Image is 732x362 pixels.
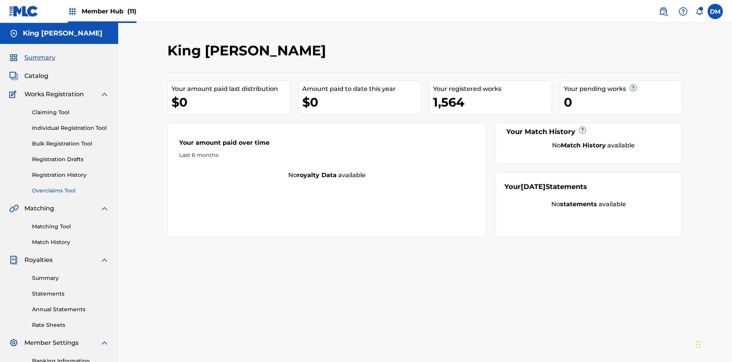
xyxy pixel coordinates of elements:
[9,255,18,265] img: Royalties
[514,141,673,150] div: No available
[659,7,668,16] img: search
[24,338,79,347] span: Member Settings
[9,53,18,62] img: Summary
[32,274,109,282] a: Summary
[68,7,77,16] img: Top Rightsholders
[32,171,109,179] a: Registration History
[302,84,421,94] div: Amount paid to date this year
[564,94,682,111] div: 0
[24,90,84,99] span: Works Registration
[696,333,701,356] div: Drag
[32,321,109,329] a: Rate Sheets
[9,71,48,81] a: CatalogCatalog
[708,4,723,19] div: User Menu
[23,29,103,38] h5: King McTesterson
[179,151,475,159] div: Last 6 months
[504,127,673,137] div: Your Match History
[32,187,109,195] a: Overclaims Tool
[24,71,48,81] span: Catalog
[24,53,55,62] span: Summary
[172,94,290,111] div: $0
[679,7,688,16] img: help
[100,255,109,265] img: expand
[24,204,54,213] span: Matching
[172,84,290,94] div: Your amount paid last distribution
[32,155,109,163] a: Registration Drafts
[32,290,109,298] a: Statements
[9,71,18,81] img: Catalog
[127,8,136,15] span: (11)
[32,124,109,132] a: Individual Registration Tool
[100,338,109,347] img: expand
[579,127,586,133] span: ?
[9,338,18,347] img: Member Settings
[100,90,109,99] img: expand
[9,6,39,17] img: MLC Logo
[561,142,606,149] strong: Match History
[560,200,597,208] strong: statements
[32,108,109,116] a: Claiming Tool
[504,182,587,192] div: Your Statements
[9,90,19,99] img: Works Registration
[32,238,109,246] a: Match History
[32,305,109,314] a: Annual Statements
[630,85,636,91] span: ?
[564,84,682,94] div: Your pending works
[504,200,673,209] div: No available
[9,53,55,62] a: SummarySummary
[168,171,486,180] div: No available
[24,255,53,265] span: Royalties
[656,4,671,19] a: Public Search
[695,8,703,15] div: Notifications
[694,325,732,362] iframe: Chat Widget
[82,7,136,16] span: Member Hub
[433,84,552,94] div: Your registered works
[32,140,109,148] a: Bulk Registration Tool
[9,29,18,38] img: Accounts
[32,223,109,231] a: Matching Tool
[297,171,337,179] strong: royalty data
[9,204,19,213] img: Matching
[676,4,691,19] div: Help
[100,204,109,213] img: expand
[521,183,546,191] span: [DATE]
[433,94,552,111] div: 1,564
[167,42,330,59] h2: King [PERSON_NAME]
[179,138,475,151] div: Your amount paid over time
[302,94,421,111] div: $0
